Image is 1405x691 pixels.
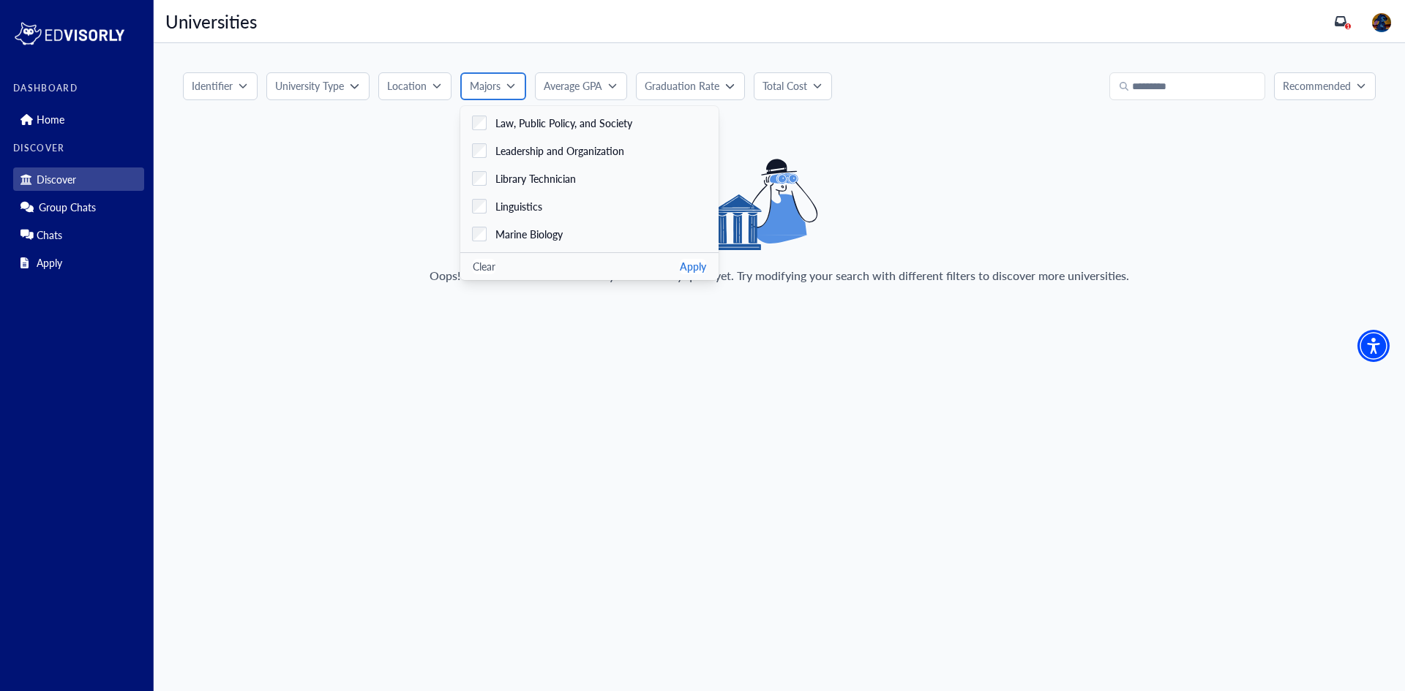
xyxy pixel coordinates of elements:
[13,251,144,274] div: Apply
[13,223,144,246] div: Chats
[535,72,627,100] button: Average GPA
[13,195,144,219] div: Group Chats
[1335,15,1346,27] a: inbox
[754,72,832,100] button: Total Cost
[1283,78,1351,94] p: Recommended
[13,19,126,48] img: logo
[470,78,501,94] p: Majors
[472,143,487,158] input: Leadership and Organization
[275,78,344,94] p: University Type
[39,201,96,214] p: Group Chats
[472,199,487,214] input: Linguistics
[495,171,576,186] span: Library Technician
[473,259,495,274] button: Clear
[680,259,706,274] button: Apply
[495,116,632,131] span: Law, Public Policy, and Society
[715,159,844,250] img: Empty
[378,72,452,100] button: Location
[165,13,257,29] p: Universities
[495,227,563,242] span: Marine Biology
[1357,330,1390,362] div: Accessibility Menu
[13,83,144,94] label: DASHBOARD
[472,227,487,241] input: Marine Biology
[192,78,233,94] p: Identifier
[430,267,1129,284] p: Oops! We don’t have that university on EdVisorly quite yet. Try modifying your search with differ...
[183,72,258,100] button: Identifier
[645,78,719,94] p: Graduation Rate
[37,113,64,126] p: Home
[1109,72,1265,100] input: Search
[636,72,744,100] button: Graduation Rate
[460,106,719,280] div: Majors
[387,78,427,94] p: Location
[266,72,369,100] button: University Type
[37,229,62,241] p: Chats
[37,257,62,269] p: Apply
[1372,13,1391,32] img: image
[460,72,526,100] button: Majors
[472,116,487,130] input: Law, Public Policy, and Society
[495,199,542,214] span: Linguistics
[544,78,602,94] p: Average GPA
[1274,72,1376,100] button: Recommended
[763,78,807,94] p: Total Cost
[495,143,624,159] span: Leadership and Organization
[13,143,144,154] label: DISCOVER
[13,167,144,191] div: Discover
[13,107,144,131] div: Home
[472,171,487,186] input: Library Technician
[37,173,76,186] p: Discover
[1346,23,1350,30] span: 1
